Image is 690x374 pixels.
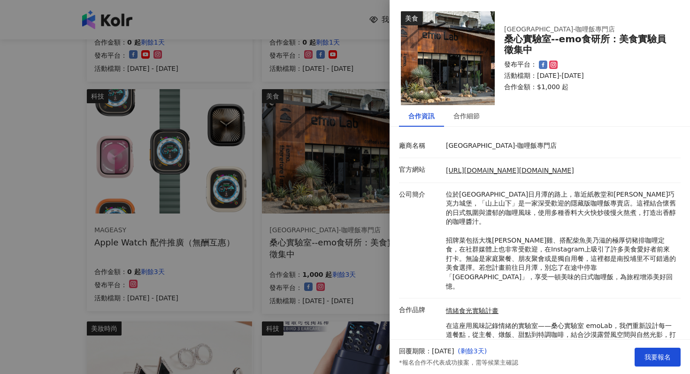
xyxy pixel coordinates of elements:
p: 發布平台： [504,60,537,69]
p: 位於[GEOGRAPHIC_DATA]日月潭的路上，靠近紙教堂和[PERSON_NAME]巧克力城堡，「山上山下」是一家深受歡迎的隱藏版咖哩飯專賣店。這裡結合懷舊的日式氛圍與濃郁的咖哩風味，使用... [446,190,676,291]
p: 合作金額： $1,000 起 [504,83,669,92]
p: 廠商名稱 [399,141,441,151]
p: 合作品牌 [399,305,441,315]
div: 桑心實驗室--emo食研所：美食實驗員徵集中 [504,34,669,55]
p: *報名合作不代表成功接案，需等候業主確認 [399,359,518,367]
p: [GEOGRAPHIC_DATA]-咖哩飯專門店 [446,141,676,151]
p: 回覆期限：[DATE] [399,347,454,356]
div: 美食 [401,11,422,25]
div: [GEOGRAPHIC_DATA]-咖哩飯專門店 [504,25,654,34]
div: 合作資訊 [408,111,435,121]
p: 活動檔期：[DATE]-[DATE] [504,71,669,81]
p: 官方網站 [399,165,441,175]
button: 我要報名 [635,348,681,366]
a: [URL][DOMAIN_NAME][DOMAIN_NAME] [446,167,574,174]
p: 在這座用風味記錄情緒的實驗室——桑心實驗室 emoLab，我們重新設計每一道餐點，從主餐、燉飯、甜點到特調咖啡，結合沙漠露營風空間與自然光影，打造一場美味與療癒兼具的情緒食光體驗。 [446,321,676,349]
p: 公司簡介 [399,190,441,199]
div: 合作細節 [453,111,480,121]
a: 情緒食光實驗計畫 [446,306,676,316]
span: 我要報名 [644,353,671,361]
img: 情緒食光實驗計畫 [401,11,495,105]
p: ( 剩餘3天 ) [458,347,518,356]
